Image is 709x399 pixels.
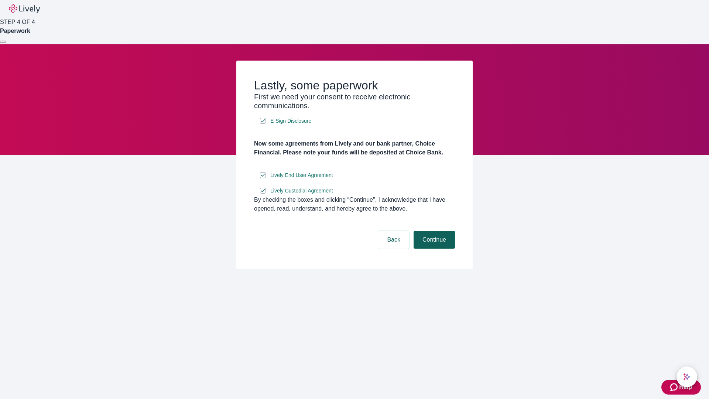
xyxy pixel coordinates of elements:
[270,187,333,195] span: Lively Custodial Agreement
[414,231,455,249] button: Continue
[254,195,455,213] div: By checking the boxes and clicking “Continue", I acknowledge that I have opened, read, understand...
[677,366,697,387] button: chat
[661,380,701,395] button: Zendesk support iconHelp
[270,117,311,125] span: E-Sign Disclosure
[269,186,335,195] a: e-sign disclosure document
[9,4,40,13] img: Lively
[270,171,333,179] span: Lively End User Agreement
[254,92,455,110] h3: First we need your consent to receive electronic communications.
[679,383,692,392] span: Help
[683,373,691,381] svg: Lively AI Assistant
[269,116,313,126] a: e-sign disclosure document
[254,139,455,157] h4: Now some agreements from Lively and our bank partner, Choice Financial. Please note your funds wi...
[254,78,455,92] h2: Lastly, some paperwork
[269,171,335,180] a: e-sign disclosure document
[670,383,679,392] svg: Zendesk support icon
[378,231,409,249] button: Back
